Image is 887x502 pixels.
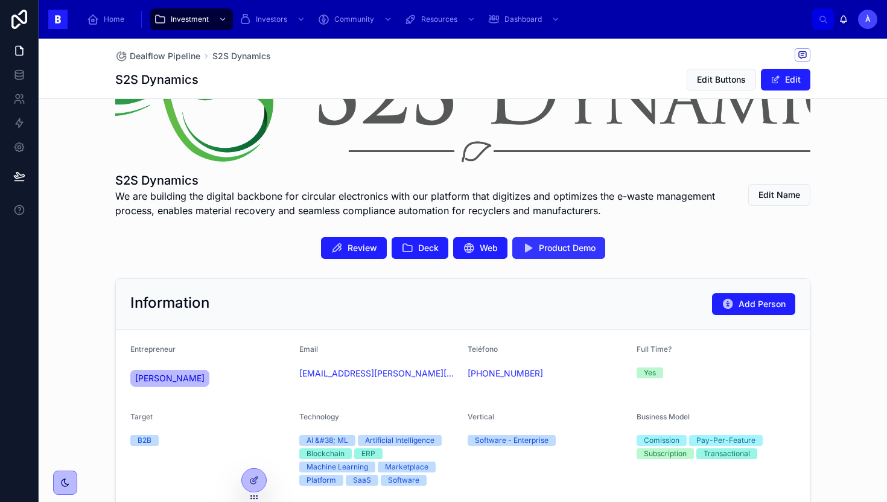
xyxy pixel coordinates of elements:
a: S2S Dynamics [212,50,271,62]
span: Teléfono [468,345,498,354]
span: Edit Name [758,189,800,201]
button: Edit Buttons [687,69,756,91]
div: scrollable content [77,6,812,33]
div: Machine Learning [307,462,368,472]
span: Email [299,345,318,354]
span: Full Time? [637,345,672,354]
span: Web [480,242,498,254]
a: [PERSON_NAME] [130,370,209,387]
span: Community [334,14,374,24]
div: Yes [644,367,656,378]
a: Investment [150,8,233,30]
span: Deck [418,242,439,254]
a: Dealflow Pipeline [115,50,200,62]
button: Web [453,237,507,259]
div: B2B [138,435,151,446]
span: Review [348,242,377,254]
span: Business Model [637,412,690,421]
h2: Information [130,293,209,313]
button: Product Demo [512,237,605,259]
a: [PHONE_NUMBER] [468,367,543,380]
div: Software - Enterprise [475,435,548,446]
h1: S2S Dynamics [115,71,199,88]
span: Product Demo [539,242,596,254]
a: Dashboard [484,8,566,30]
button: Deck [392,237,448,259]
div: Marketplace [385,462,428,472]
span: Edit Buttons [697,74,746,86]
a: Resources [401,8,482,30]
span: Dealflow Pipeline [130,50,200,62]
div: Transactional [704,448,750,459]
span: We are building the digital backbone for circular electronics with our platform that digitizes an... [115,189,720,218]
div: Platform [307,475,336,486]
div: Comission [644,435,679,446]
div: AI &#38; ML [307,435,348,446]
button: Add Person [712,293,795,315]
div: SaaS [353,475,371,486]
span: Target [130,412,153,421]
span: À [865,14,871,24]
span: Investment [171,14,209,24]
a: Investors [235,8,311,30]
div: Blockchain [307,448,345,459]
span: Home [104,14,124,24]
span: [PERSON_NAME] [135,372,205,384]
div: ERP [361,448,375,459]
img: App logo [48,10,68,29]
span: Technology [299,412,339,421]
h1: S2S Dynamics [115,172,720,189]
div: Artificial Intelligence [365,435,434,446]
a: [EMAIL_ADDRESS][PERSON_NAME][DOMAIN_NAME] [299,367,459,380]
span: Entrepreneur [130,345,176,354]
div: Subscription [644,448,687,459]
a: Home [83,8,133,30]
button: Edit Name [748,184,810,206]
button: Review [321,237,387,259]
a: Community [314,8,398,30]
span: Resources [421,14,457,24]
div: Software [388,475,419,486]
span: Dashboard [504,14,542,24]
span: Investors [256,14,287,24]
div: Pay-Per-Feature [696,435,755,446]
span: Vertical [468,412,494,421]
button: Edit [761,69,810,91]
span: Add Person [739,298,786,310]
